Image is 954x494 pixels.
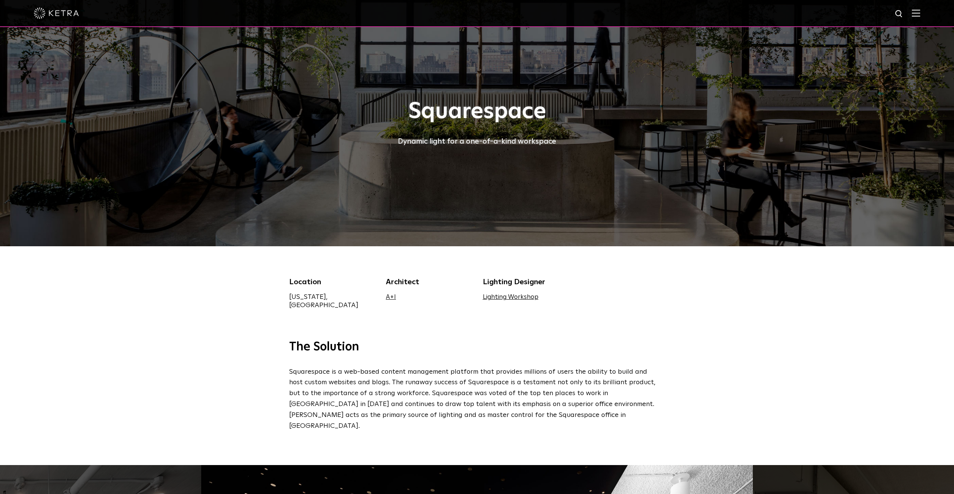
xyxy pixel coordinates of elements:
div: Lighting Designer [483,276,569,288]
a: Lighting Workshop [483,294,538,300]
div: [US_STATE], [GEOGRAPHIC_DATA] [289,293,375,309]
div: Location [289,276,375,288]
p: Squarespace is a web-based content management platform that provides millions of users the abilit... [289,367,661,432]
img: Hamburger%20Nav.svg [912,9,920,17]
h3: The Solution [289,339,665,355]
img: search icon [895,9,904,19]
h1: Squarespace [289,99,665,124]
img: ketra-logo-2019-white [34,8,79,19]
a: A+I [386,294,396,300]
div: Architect [386,276,472,288]
div: Dynamic light for a one-of-a-kind workspace [289,135,665,147]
